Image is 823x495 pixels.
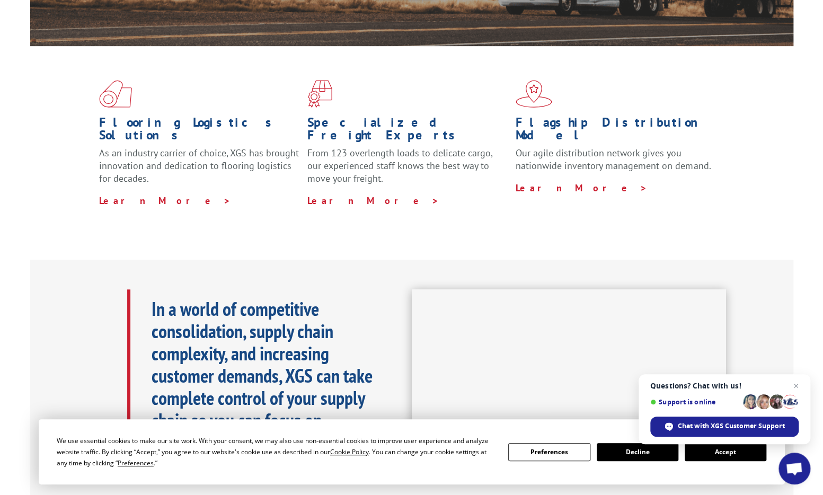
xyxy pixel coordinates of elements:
a: Learn More > [307,195,439,207]
span: As an industry carrier of choice, XGS has brought innovation and dedication to flooring logistics... [99,147,299,184]
button: Decline [597,443,678,461]
span: Chat with XGS Customer Support [650,417,799,437]
img: xgs-icon-flagship-distribution-model-red [516,80,552,108]
span: Chat with XGS Customer Support [678,421,785,431]
span: Cookie Policy [330,447,369,456]
a: Learn More > [516,182,648,194]
img: xgs-icon-focused-on-flooring-red [307,80,332,108]
span: Support is online [650,398,739,406]
span: Our agile distribution network gives you nationwide inventory management on demand. [516,147,711,172]
button: Accept [685,443,766,461]
h1: Flagship Distribution Model [516,116,716,147]
span: Questions? Chat with us! [650,382,799,390]
a: Open chat [778,453,810,484]
p: From 123 overlength loads to delicate cargo, our experienced staff knows the best way to move you... [307,147,508,194]
h1: Specialized Freight Experts [307,116,508,147]
span: Preferences [118,458,154,467]
div: Cookie Consent Prompt [39,419,785,484]
h1: Flooring Logistics Solutions [99,116,299,147]
img: xgs-icon-total-supply-chain-intelligence-red [99,80,132,108]
div: We use essential cookies to make our site work. With your consent, we may also use non-essential ... [57,435,495,469]
iframe: XGS Logistics Solutions [412,289,726,466]
a: Learn More > [99,195,231,207]
b: In a world of competitive consolidation, supply chain complexity, and increasing customer demands... [152,296,373,455]
button: Preferences [508,443,590,461]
